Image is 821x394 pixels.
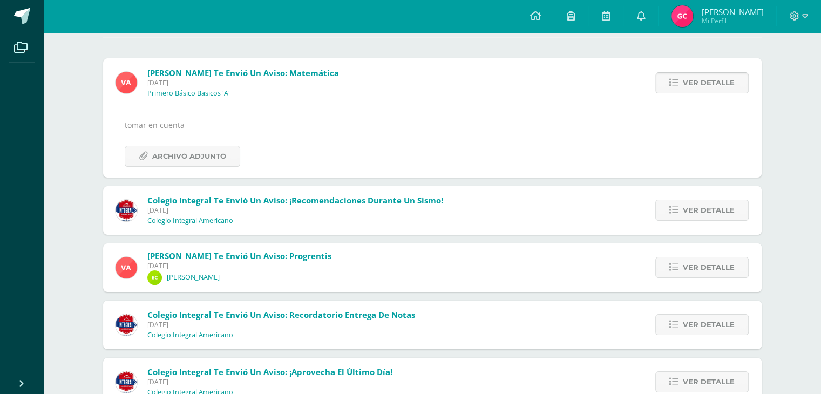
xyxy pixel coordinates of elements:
img: 7a80fdc5f59928efee5a6dcd101d4975.png [116,257,137,278]
p: [PERSON_NAME] [167,273,220,282]
img: 7a80fdc5f59928efee5a6dcd101d4975.png [116,72,137,93]
span: Ver detalle [683,73,735,93]
span: Archivo Adjunto [152,146,226,166]
span: [DATE] [147,320,415,329]
p: Primero Básico Basicos 'A' [147,89,230,98]
span: [PERSON_NAME] te envió un aviso: Matemática [147,67,339,78]
img: 3d8ecf278a7f74c562a74fe44b321cd5.png [116,200,137,221]
img: 68d45330dfba28db7f080a86e3fd397b.png [147,270,162,285]
span: Ver detalle [683,200,735,220]
span: [PERSON_NAME] [701,6,763,17]
span: [DATE] [147,206,443,215]
span: Mi Perfil [701,16,763,25]
span: Ver detalle [683,257,735,277]
span: [DATE] [147,377,392,386]
a: Archivo Adjunto [125,146,240,167]
span: Ver detalle [683,372,735,392]
div: tomar en cuenta [125,118,740,166]
span: [DATE] [147,261,331,270]
span: [PERSON_NAME] te envió un aviso: progrentis [147,250,331,261]
span: Colegio Integral te envió un aviso: Recordatorio Entrega de Notas [147,309,415,320]
span: [DATE] [147,78,339,87]
span: Ver detalle [683,315,735,335]
span: Colegio Integral te envió un aviso: ¡Recomendaciones durante un sismo! [147,195,443,206]
img: 3d8ecf278a7f74c562a74fe44b321cd5.png [116,314,137,336]
img: 3d8ecf278a7f74c562a74fe44b321cd5.png [116,371,137,393]
p: Colegio Integral Americano [147,331,233,339]
p: Colegio Integral Americano [147,216,233,225]
img: 9204c98fe4639f66653118db1cebec2e.png [671,5,693,27]
span: Colegio Integral te envió un aviso: ¡Aprovecha el último día! [147,366,392,377]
